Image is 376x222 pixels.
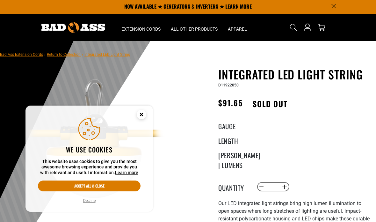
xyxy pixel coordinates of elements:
a: This website uses cookies to give you the most awesome browsing experience and provide you with r... [115,170,138,175]
img: Bad Ass Extension Cords [41,22,105,33]
span: › [44,52,46,57]
summary: Apparel [223,14,252,41]
button: Accept all & close [38,181,141,191]
span: Apparel [228,26,247,32]
legend: [PERSON_NAME] | Lumens [218,150,250,159]
aside: Cookie Consent [25,106,153,212]
span: Sold out [246,96,294,111]
legend: Gauge [218,121,250,129]
span: › [82,52,83,57]
a: Return to Collection [47,52,81,57]
h1: Integrated LED Light String [218,68,371,81]
label: Quantity [218,183,250,191]
summary: All Other Products [166,14,223,41]
summary: Search [288,22,299,33]
span: $91.65 [218,97,243,108]
span: D11922050 [218,83,239,87]
span: All Other Products [171,26,218,32]
span: Integrated LED Light String [84,52,130,57]
p: This website uses cookies to give you the most awesome browsing experience and provide you with r... [38,159,141,176]
h2: We use cookies [38,145,141,154]
legend: Length [218,136,250,144]
span: Extension Cords [121,26,161,32]
summary: Extension Cords [116,14,166,41]
button: Decline [81,197,98,204]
